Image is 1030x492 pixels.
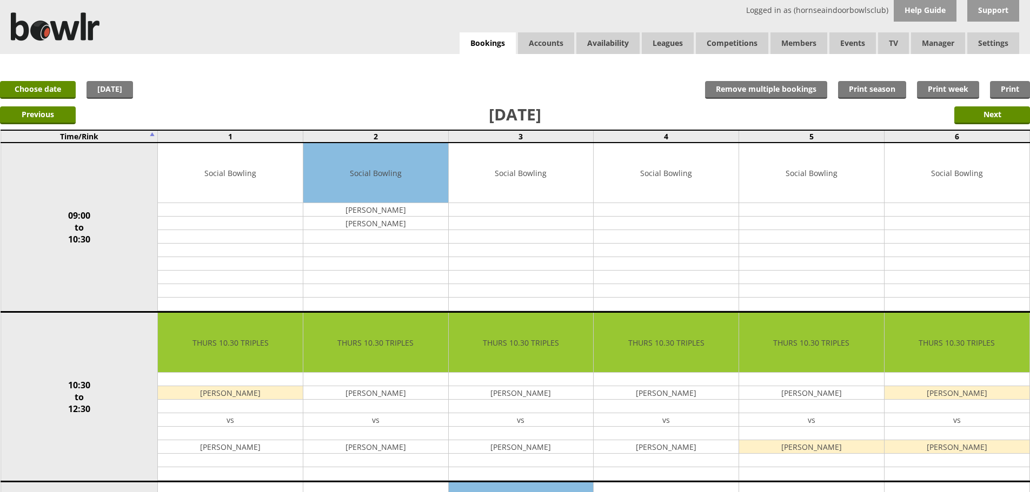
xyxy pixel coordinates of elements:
[303,203,448,217] td: [PERSON_NAME]
[303,217,448,230] td: [PERSON_NAME]
[303,143,448,203] td: Social Bowling
[739,313,884,373] td: THURS 10.30 TRIPLES
[158,440,303,454] td: [PERSON_NAME]
[967,32,1019,54] span: Settings
[87,81,133,99] a: [DATE]
[303,413,448,427] td: vs
[303,386,448,400] td: [PERSON_NAME]
[594,440,739,454] td: [PERSON_NAME]
[838,81,906,99] a: Print season
[884,130,1029,143] td: 6
[739,386,884,400] td: [PERSON_NAME]
[449,413,594,427] td: vs
[594,143,739,203] td: Social Bowling
[594,413,739,427] td: vs
[739,413,884,427] td: vs
[1,312,158,482] td: 10:30 to 12:30
[739,440,884,454] td: [PERSON_NAME]
[303,313,448,373] td: THURS 10.30 TRIPLES
[576,32,640,54] a: Availability
[158,130,303,143] td: 1
[158,143,303,203] td: Social Bowling
[594,130,739,143] td: 4
[460,32,516,55] a: Bookings
[449,143,594,203] td: Social Bowling
[917,81,979,99] a: Print week
[885,413,1029,427] td: vs
[449,440,594,454] td: [PERSON_NAME]
[594,313,739,373] td: THURS 10.30 TRIPLES
[1,143,158,312] td: 09:00 to 10:30
[954,106,1030,124] input: Next
[642,32,694,54] a: Leagues
[158,413,303,427] td: vs
[448,130,594,143] td: 3
[739,130,885,143] td: 5
[696,32,768,54] a: Competitions
[990,81,1030,99] a: Print
[878,32,909,54] span: TV
[1,130,158,143] td: Time/Rink
[303,440,448,454] td: [PERSON_NAME]
[829,32,876,54] a: Events
[518,32,574,54] span: Accounts
[885,386,1029,400] td: [PERSON_NAME]
[885,440,1029,454] td: [PERSON_NAME]
[449,386,594,400] td: [PERSON_NAME]
[911,32,965,54] span: Manager
[770,32,827,54] span: Members
[158,313,303,373] td: THURS 10.30 TRIPLES
[303,130,448,143] td: 2
[885,313,1029,373] td: THURS 10.30 TRIPLES
[705,81,827,99] input: Remove multiple bookings
[449,313,594,373] td: THURS 10.30 TRIPLES
[885,143,1029,203] td: Social Bowling
[158,386,303,400] td: [PERSON_NAME]
[594,386,739,400] td: [PERSON_NAME]
[739,143,884,203] td: Social Bowling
